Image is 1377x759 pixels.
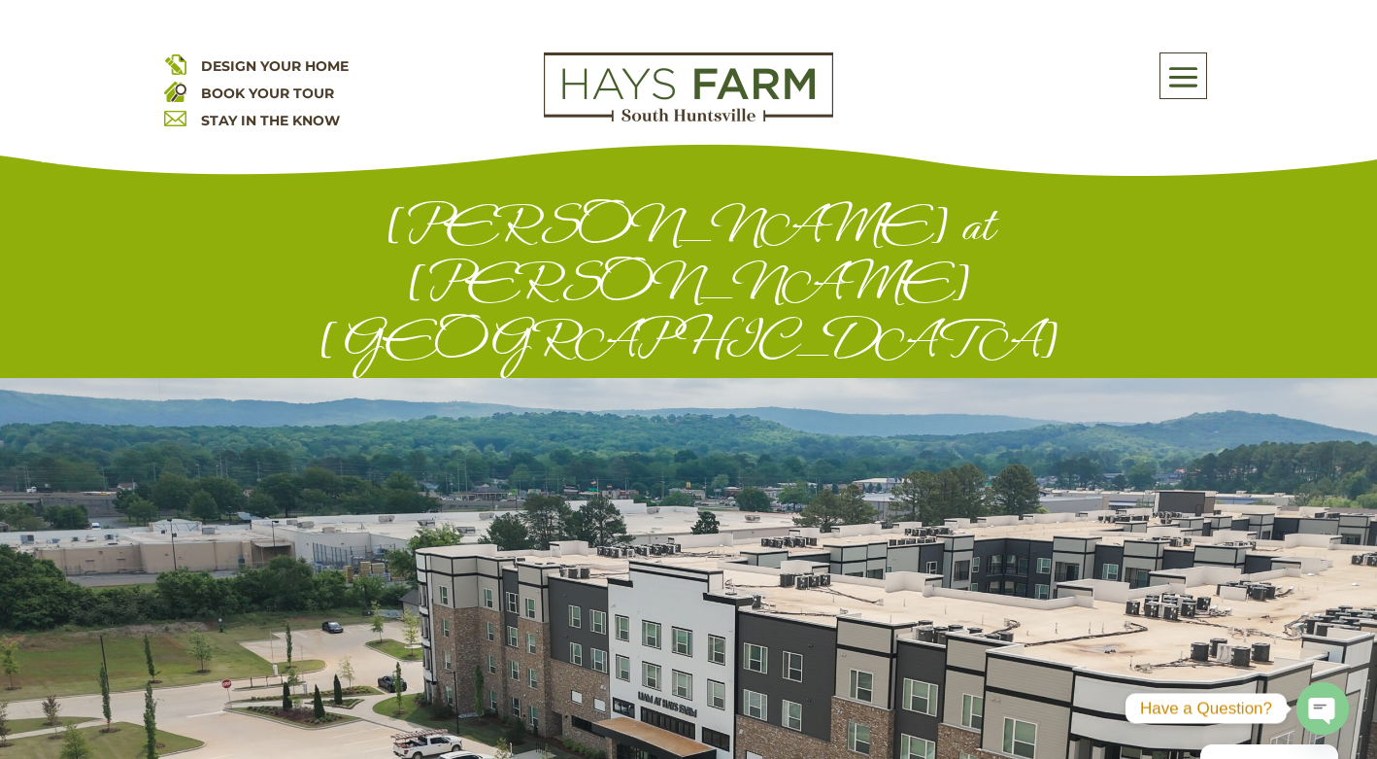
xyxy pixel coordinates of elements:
[201,112,340,129] a: STAY IN THE KNOW
[164,80,186,102] img: book your home tour
[164,196,1213,378] h1: [PERSON_NAME] at [PERSON_NAME][GEOGRAPHIC_DATA]
[201,85,334,102] a: BOOK YOUR TOUR
[544,109,833,126] a: hays farm homes huntsville development
[544,52,833,122] img: Logo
